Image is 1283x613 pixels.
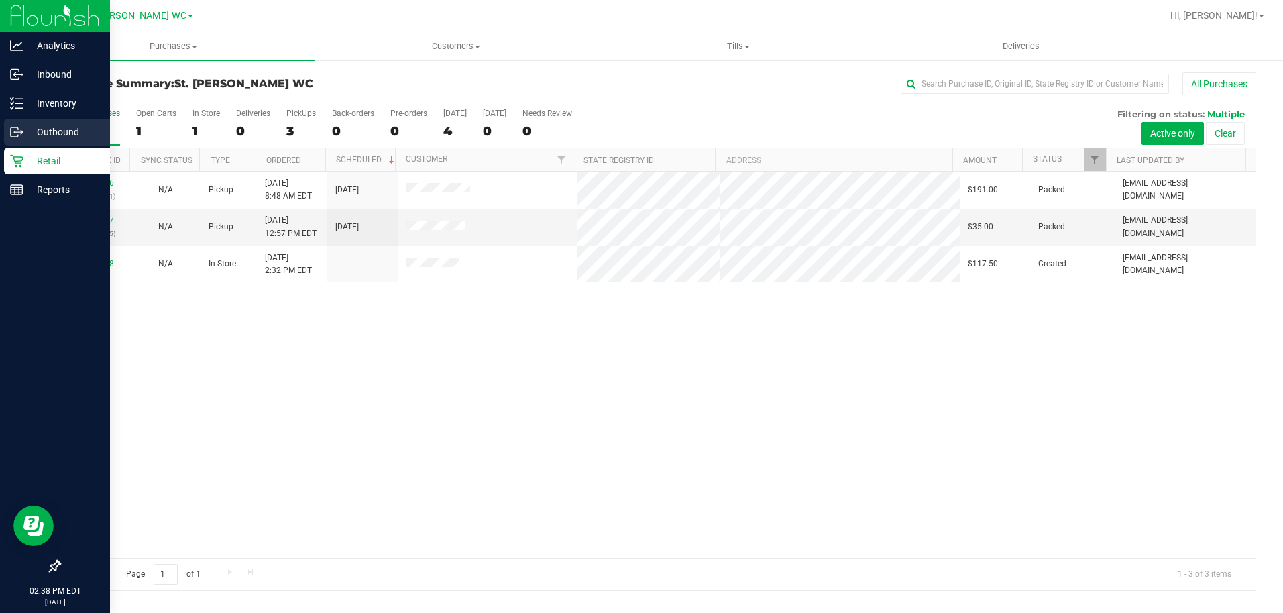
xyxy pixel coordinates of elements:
span: Page of 1 [115,564,211,585]
p: Reports [23,182,104,198]
span: Not Applicable [158,222,173,231]
span: Customers [315,40,596,52]
div: Deliveries [236,109,270,118]
span: [DATE] 8:48 AM EDT [265,177,312,203]
div: 4 [443,123,467,139]
inline-svg: Inventory [10,97,23,110]
div: 1 [136,123,176,139]
p: 02:38 PM EDT [6,585,104,597]
div: PickUps [286,109,316,118]
button: N/A [158,221,173,233]
div: Back-orders [332,109,374,118]
p: Inventory [23,95,104,111]
button: N/A [158,184,173,197]
p: [DATE] [6,597,104,607]
inline-svg: Retail [10,154,23,168]
input: 1 [154,564,178,585]
p: Outbound [23,124,104,140]
a: State Registry ID [583,156,654,165]
button: All Purchases [1182,72,1256,95]
span: Deliveries [985,40,1058,52]
span: St. [PERSON_NAME] WC [80,10,186,21]
div: Needs Review [522,109,572,118]
div: 3 [286,123,316,139]
span: $191.00 [968,184,998,197]
span: [EMAIL_ADDRESS][DOMAIN_NAME] [1123,214,1247,239]
a: Customer [406,154,447,164]
iframe: Resource center [13,506,54,546]
span: $117.50 [968,258,998,270]
a: Amount [963,156,997,165]
div: 0 [236,123,270,139]
inline-svg: Inbound [10,68,23,81]
div: Pre-orders [390,109,427,118]
a: 11994618 [76,259,114,268]
span: Pickup [209,184,233,197]
inline-svg: Reports [10,183,23,197]
span: 1 - 3 of 3 items [1167,564,1242,584]
a: Customers [315,32,597,60]
a: Filter [551,148,573,171]
p: Inbound [23,66,104,82]
input: Search Purchase ID, Original ID, State Registry ID or Customer Name... [901,74,1169,94]
p: Analytics [23,38,104,54]
span: Multiple [1207,109,1245,119]
a: Ordered [266,156,301,165]
span: Not Applicable [158,185,173,194]
a: Type [211,156,230,165]
span: [DATE] 12:57 PM EDT [265,214,317,239]
a: Purchases [32,32,315,60]
span: Purchases [32,40,315,52]
a: 11993907 [76,215,114,225]
span: St. [PERSON_NAME] WC [174,77,313,90]
span: [DATE] [335,184,359,197]
span: Hi, [PERSON_NAME]! [1170,10,1258,21]
span: [DATE] [335,221,359,233]
span: Pickup [209,221,233,233]
div: [DATE] [443,109,467,118]
span: [DATE] 2:32 PM EDT [265,252,312,277]
a: Sync Status [141,156,192,165]
div: In Store [192,109,220,118]
th: Address [715,148,952,172]
p: Retail [23,153,104,169]
span: Packed [1038,184,1065,197]
a: 11992086 [76,178,114,188]
a: Last Updated By [1117,156,1184,165]
button: N/A [158,258,173,270]
a: Filter [1084,148,1106,171]
div: [DATE] [483,109,506,118]
h3: Purchase Summary: [59,78,458,90]
inline-svg: Analytics [10,39,23,52]
a: Scheduled [336,155,397,164]
inline-svg: Outbound [10,125,23,139]
span: [EMAIL_ADDRESS][DOMAIN_NAME] [1123,252,1247,277]
div: 1 [192,123,220,139]
a: Status [1033,154,1062,164]
span: $35.00 [968,221,993,233]
span: In-Store [209,258,236,270]
span: Created [1038,258,1066,270]
div: 0 [483,123,506,139]
span: Packed [1038,221,1065,233]
div: 0 [332,123,374,139]
div: 0 [390,123,427,139]
button: Active only [1141,122,1204,145]
a: Deliveries [880,32,1162,60]
span: Filtering on status: [1117,109,1205,119]
div: Open Carts [136,109,176,118]
span: [EMAIL_ADDRESS][DOMAIN_NAME] [1123,177,1247,203]
span: Tills [598,40,879,52]
a: Tills [597,32,879,60]
div: 0 [522,123,572,139]
button: Clear [1206,122,1245,145]
span: Not Applicable [158,259,173,268]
